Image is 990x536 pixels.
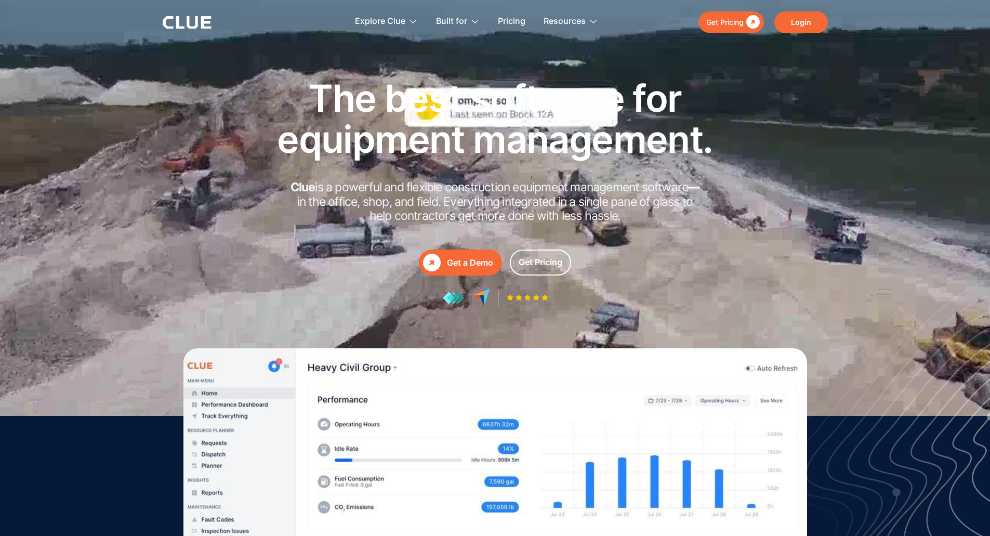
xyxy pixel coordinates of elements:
div:  [423,254,441,271]
img: Five-star rating icon [507,294,548,301]
div: Explore Clue [355,5,405,38]
a: Pricing [498,5,525,38]
div:  [744,16,760,29]
a: Get Pricing [510,250,571,276]
div: Get Pricing [519,256,562,269]
div: Resources [544,5,586,38]
img: reviews at getapp [442,291,464,305]
a: Get a Demo [419,250,502,276]
div: Get a Demo [447,256,493,269]
a: Get Pricing [698,11,764,33]
strong: — [688,180,699,194]
h2: is a powerful and flexible construction equipment management software in the office, shop, and fi... [287,180,703,224]
strong: Clue [291,180,315,194]
img: reviews at capterra [472,289,490,307]
a: Login [774,11,828,33]
h1: The best software for equipment management. [261,77,729,160]
div: Get Pricing [706,16,744,29]
div: Built for [436,5,467,38]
